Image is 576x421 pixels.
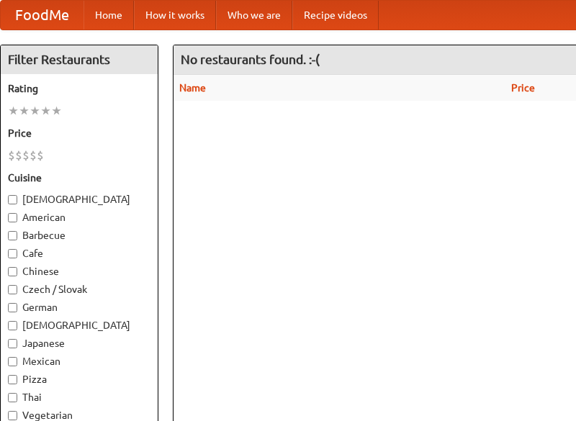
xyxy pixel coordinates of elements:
a: Home [84,1,134,30]
label: American [8,210,150,225]
input: [DEMOGRAPHIC_DATA] [8,195,17,204]
label: Mexican [8,354,150,368]
label: Chinese [8,264,150,279]
li: $ [30,148,37,163]
label: [DEMOGRAPHIC_DATA] [8,318,150,332]
input: Barbecue [8,231,17,240]
a: Price [511,82,535,94]
ng-pluralize: No restaurants found. :-( [181,53,320,66]
input: American [8,213,17,222]
label: Japanese [8,336,150,350]
li: $ [15,148,22,163]
label: German [8,300,150,314]
input: Chinese [8,267,17,276]
label: Thai [8,390,150,404]
input: Vegetarian [8,411,17,420]
input: German [8,303,17,312]
li: ★ [40,103,51,119]
li: ★ [19,103,30,119]
li: $ [8,148,15,163]
a: FoodMe [1,1,84,30]
li: $ [37,148,44,163]
input: Czech / Slovak [8,285,17,294]
a: Name [179,82,206,94]
a: Recipe videos [292,1,379,30]
h4: Filter Restaurants [1,45,158,74]
li: ★ [8,103,19,119]
input: Cafe [8,249,17,258]
a: Who we are [216,1,292,30]
input: Pizza [8,375,17,384]
input: [DEMOGRAPHIC_DATA] [8,321,17,330]
label: [DEMOGRAPHIC_DATA] [8,192,150,207]
input: Thai [8,393,17,402]
label: Czech / Slovak [8,282,150,296]
label: Cafe [8,246,150,261]
h5: Rating [8,81,150,96]
label: Pizza [8,372,150,386]
input: Japanese [8,339,17,348]
li: ★ [51,103,62,119]
h5: Price [8,126,150,140]
input: Mexican [8,357,17,366]
a: How it works [134,1,216,30]
li: $ [22,148,30,163]
h5: Cuisine [8,171,150,185]
label: Barbecue [8,228,150,243]
li: ★ [30,103,40,119]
